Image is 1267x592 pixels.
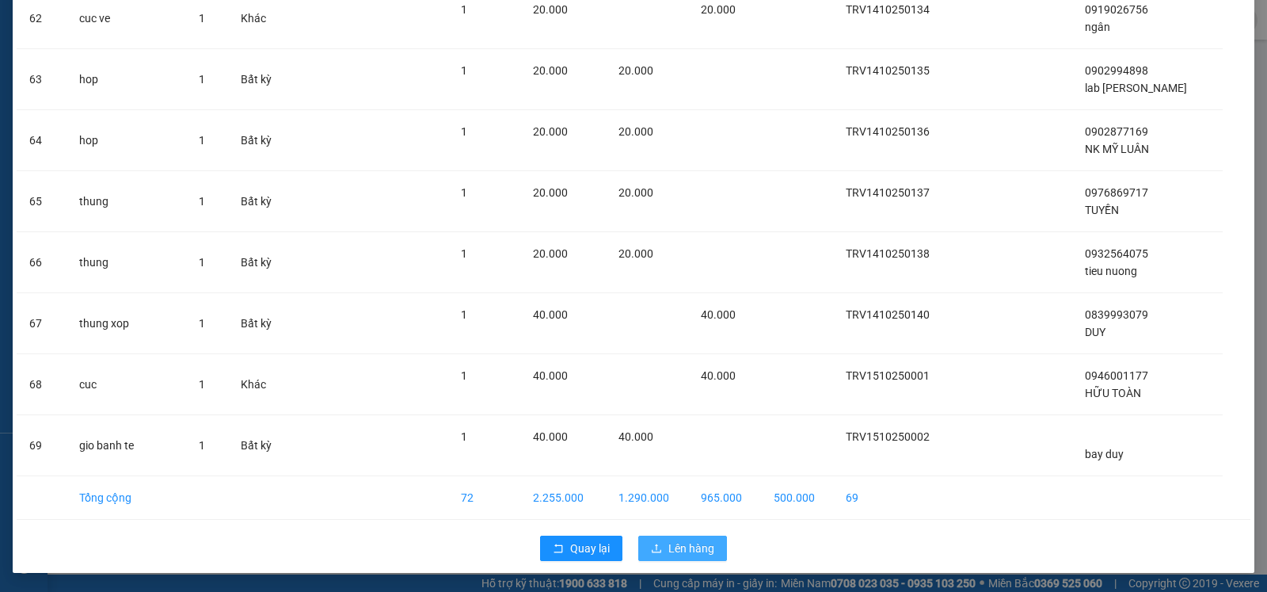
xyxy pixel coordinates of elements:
[1085,64,1148,77] span: 0902994898
[846,430,930,443] span: TRV1510250002
[1085,186,1148,199] span: 0976869717
[1085,308,1148,321] span: 0839993079
[1085,369,1148,382] span: 0946001177
[17,354,67,415] td: 68
[67,171,186,232] td: thung
[618,247,653,260] span: 20.000
[846,369,930,382] span: TRV1510250001
[1085,387,1141,399] span: HỮU TOÀN
[846,186,930,199] span: TRV1410250137
[701,308,736,321] span: 40.000
[199,134,205,147] span: 1
[67,476,186,520] td: Tổng cộng
[67,354,186,415] td: cuc
[461,64,467,77] span: 1
[199,195,205,208] span: 1
[17,293,67,354] td: 67
[17,110,67,171] td: 64
[638,536,727,561] button: uploadLên hàng
[67,232,186,293] td: thung
[1085,125,1148,138] span: 0902877169
[520,476,606,520] td: 2.255.000
[67,49,186,110] td: hop
[1085,82,1187,94] span: lab [PERSON_NAME]
[533,369,568,382] span: 40.000
[606,476,689,520] td: 1.290.000
[618,186,653,199] span: 20.000
[533,186,568,199] span: 20.000
[533,247,568,260] span: 20.000
[701,369,736,382] span: 40.000
[199,378,205,391] span: 1
[846,125,930,138] span: TRV1410250136
[846,247,930,260] span: TRV1410250138
[461,125,467,138] span: 1
[1085,204,1119,216] span: TUYỀN
[1085,21,1110,33] span: ngân
[533,430,568,443] span: 40.000
[846,64,930,77] span: TRV1410250135
[618,125,653,138] span: 20.000
[668,540,714,557] span: Lên hàng
[228,354,289,415] td: Khác
[533,64,568,77] span: 20.000
[533,3,568,16] span: 20.000
[1085,247,1148,260] span: 0932564075
[461,308,467,321] span: 1
[67,293,186,354] td: thung xop
[761,476,833,520] td: 500.000
[228,171,289,232] td: Bất kỳ
[199,317,205,330] span: 1
[199,439,205,452] span: 1
[17,415,67,476] td: 69
[228,110,289,171] td: Bất kỳ
[618,430,653,443] span: 40.000
[1085,326,1105,338] span: DUY
[448,476,519,520] td: 72
[846,308,930,321] span: TRV1410250140
[1085,3,1148,16] span: 0919026756
[701,3,736,16] span: 20.000
[461,369,467,382] span: 1
[199,256,205,269] span: 1
[461,3,467,16] span: 1
[533,125,568,138] span: 20.000
[461,186,467,199] span: 1
[533,308,568,321] span: 40.000
[618,64,653,77] span: 20.000
[540,536,622,561] button: rollbackQuay lại
[1085,448,1124,460] span: bay duy
[228,232,289,293] td: Bất kỳ
[553,543,564,556] span: rollback
[17,171,67,232] td: 65
[228,49,289,110] td: Bất kỳ
[461,430,467,443] span: 1
[199,73,205,86] span: 1
[846,3,930,16] span: TRV1410250134
[228,293,289,354] td: Bất kỳ
[461,247,467,260] span: 1
[228,415,289,476] td: Bất kỳ
[833,476,952,520] td: 69
[1085,265,1137,277] span: tieu nuong
[688,476,760,520] td: 965.000
[651,543,662,556] span: upload
[17,49,67,110] td: 63
[1085,143,1149,155] span: NK MỸ LUÂN
[17,232,67,293] td: 66
[67,110,186,171] td: hop
[199,12,205,25] span: 1
[67,415,186,476] td: gio banh te
[570,540,610,557] span: Quay lại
